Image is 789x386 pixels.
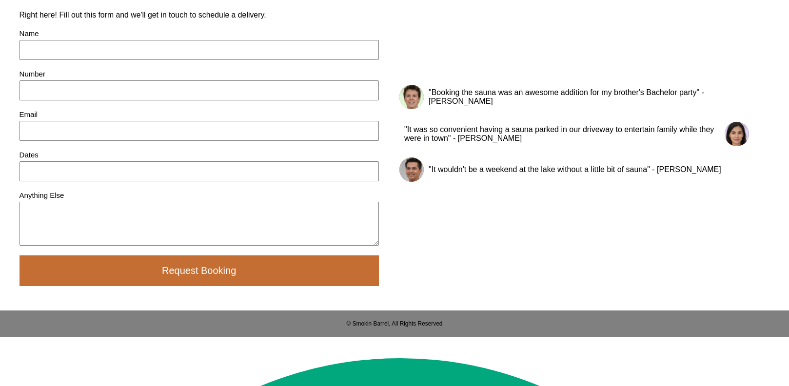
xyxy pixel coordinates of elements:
div: "It was so convenient having a sauna parked in our driveway to entertain family while they were i... [399,120,725,148]
div: "It wouldn't be a weekend at the lake without a little bit of sauna" - [PERSON_NAME] [424,160,726,179]
div: Email [20,110,379,118]
img: bryan.jpeg [399,157,424,182]
img: sarah.png [725,122,749,146]
div: Anything Else [20,191,379,199]
div: Right here! Fill out this form and we'll get in touch to schedule a delivery. [20,6,379,24]
div: Name [20,29,379,38]
button: Request Booking [20,255,379,286]
img: matt.png [399,85,424,109]
div: Number [20,70,379,78]
div: "Booking the sauna was an awesome addition for my brother's Bachelor party" - [PERSON_NAME] [424,83,749,111]
div: Dates [20,151,379,159]
div: © Smokin Barrel, All Rights Reserved [347,320,443,327]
